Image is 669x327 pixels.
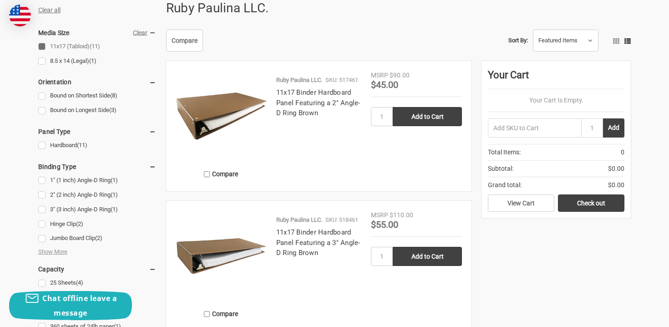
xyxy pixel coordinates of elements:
span: (11) [77,142,87,148]
span: Chat offline leave a message [42,293,117,318]
a: Clear [133,29,147,36]
span: $55.00 [371,219,398,230]
div: Your Cart [488,67,624,89]
span: $90.00 [390,72,410,79]
a: Bound on Shortest Side [38,90,156,102]
input: Compare [204,171,210,177]
span: (3) [109,107,117,113]
span: $45.00 [371,79,398,90]
span: (1) [111,206,118,213]
input: Add to Cart [393,107,462,126]
a: Hardboard [38,139,156,152]
span: $0.00 [608,180,624,190]
label: Compare [176,307,267,322]
span: $0.00 [608,164,624,174]
div: MSRP [371,210,388,220]
span: (4) [76,279,83,286]
span: (2) [76,220,83,227]
a: 11x17 Binder Hardboard Panel Featuring a 3" Angle-D Ring Brown [276,228,360,257]
h5: Binding Type [38,161,156,172]
a: 25 Sheets [38,277,156,289]
span: (1) [89,57,96,64]
a: Jumbo Board Clip [38,232,156,245]
h5: Panel Type [38,126,156,137]
div: MSRP [371,71,388,80]
p: Your Cart Is Empty. [488,96,624,105]
p: SKU: 517461 [325,76,358,85]
p: Ruby Paulina LLC. [276,215,322,225]
span: Total Items: [488,148,521,157]
a: Clear all [38,6,61,14]
span: Grand total: [488,180,522,190]
label: Sort By: [508,34,528,47]
img: duty and tax information for United States [9,5,31,26]
img: 11x17 Binder Hardboard Panel Featuring a 3" Angle-D Ring Brown [176,210,267,301]
span: (1) [111,191,118,198]
a: 2" (2 inch) Angle-D Ring [38,189,156,201]
input: Add SKU to Cart [488,118,581,138]
a: Hinge Clip [38,218,156,230]
a: 8.5 x 14 (Legal) [38,55,156,67]
a: View Cart [488,194,554,212]
h5: Orientation [38,77,156,87]
input: Add to Cart [393,247,462,266]
a: Check out [558,194,624,212]
h5: Capacity [38,264,156,275]
span: $110.00 [390,211,413,219]
span: (1) [111,177,118,184]
span: Show More [38,247,67,256]
p: SKU: 518461 [325,215,358,225]
a: Bound on Longest Side [38,104,156,117]
span: (2) [95,235,102,241]
p: Ruby Paulina LLC. [276,76,322,85]
span: (11) [90,43,100,50]
a: 1" (1 inch) Angle-D Ring [38,174,156,187]
a: 11x17 (Tabloid) [38,41,156,53]
h5: Media Size [38,27,156,38]
a: 3" (3 inch) Angle-D Ring [38,204,156,216]
span: (8) [110,92,117,99]
input: Compare [204,311,210,317]
span: Subtotal: [488,164,513,174]
button: Chat offline leave a message [9,291,132,320]
img: 11x17 Binder Hardboard Panel Featuring a 2" Angle-D Ring Brown [176,71,267,162]
a: 11x17 Binder Hardboard Panel Featuring a 2" Angle-D Ring Brown [276,88,360,117]
a: Compare [166,30,203,51]
label: Compare [176,167,267,182]
button: Add [603,118,624,138]
span: 0 [621,148,624,157]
